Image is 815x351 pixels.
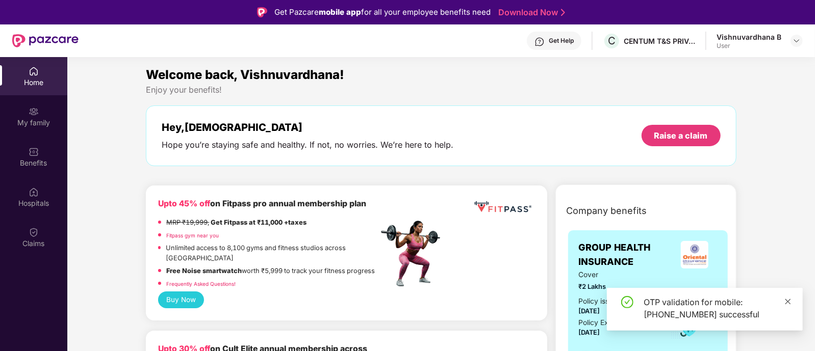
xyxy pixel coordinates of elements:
[29,187,39,197] img: svg+xml;base64,PHN2ZyBpZD0iSG9zcGl0YWxzIiB4bWxucz0iaHR0cDovL3d3dy53My5vcmcvMjAwMC9zdmciIHdpZHRoPS...
[378,218,449,289] img: fpp.png
[166,281,236,287] a: Frequently Asked Questions!
[162,121,453,133] div: Hey, [DEMOGRAPHIC_DATA]
[717,42,781,50] div: User
[166,219,209,226] del: MRP ₹19,999,
[158,199,210,208] b: Upto 45% off
[166,243,378,263] p: Unlimited access to 8,100 gyms and fitness studios across [GEOGRAPHIC_DATA]
[578,307,600,315] span: [DATE]
[793,37,801,45] img: svg+xml;base64,PHN2ZyBpZD0iRHJvcGRvd24tMzJ4MzIiIHhtbG5zPSJodHRwOi8vd3d3LnczLm9yZy8yMDAwL3N2ZyIgd2...
[578,317,621,329] div: Policy Expiry
[717,32,781,42] div: Vishnuvardhana B
[319,7,361,17] strong: mobile app
[29,227,39,237] img: svg+xml;base64,PHN2ZyBpZD0iQ2xhaW0iIHhtbG5zPSJodHRwOi8vd3d3LnczLm9yZy8yMDAwL3N2ZyIgd2lkdGg9IjIwIi...
[578,282,656,292] span: ₹2 Lakhs
[681,241,708,268] img: insurerLogo
[578,269,656,281] span: Cover
[211,219,307,226] strong: Get Fitpass at ₹11,000 +taxes
[146,85,736,95] div: Enjoy your benefits!
[498,7,562,18] a: Download Now
[158,199,366,208] b: on Fitpass pro annual membership plan
[472,198,533,217] img: fppp.png
[274,6,491,18] div: Get Pazcare for all your employee benefits need
[166,232,219,238] a: Fitpass gym near you
[158,291,203,308] button: Buy Now
[621,296,633,308] span: check-circle
[146,67,344,82] span: Welcome back, Vishnuvardhana!
[566,204,647,218] span: Company benefits
[257,7,267,17] img: Logo
[644,296,791,320] div: OTP validation for mobile: [PHONE_NUMBER] successful
[29,106,39,117] img: svg+xml;base64,PHN2ZyB3aWR0aD0iMjAiIGhlaWdodD0iMjAiIHZpZXdCb3g9IjAgMCAyMCAyMCIgZmlsbD0ibm9uZSIgeG...
[549,37,574,45] div: Get Help
[166,266,375,276] p: worth ₹5,999 to track your fitness progress
[784,298,792,305] span: close
[534,37,545,47] img: svg+xml;base64,PHN2ZyBpZD0iSGVscC0zMngzMiIgeG1sbnM9Imh0dHA6Ly93d3cudzMub3JnLzIwMDAvc3ZnIiB3aWR0aD...
[578,240,672,269] span: GROUP HEALTH INSURANCE
[166,267,242,275] strong: Free Noise smartwatch
[29,66,39,76] img: svg+xml;base64,PHN2ZyBpZD0iSG9tZSIgeG1sbnM9Imh0dHA6Ly93d3cudzMub3JnLzIwMDAvc3ZnIiB3aWR0aD0iMjAiIG...
[29,147,39,157] img: svg+xml;base64,PHN2ZyBpZD0iQmVuZWZpdHMiIHhtbG5zPSJodHRwOi8vd3d3LnczLm9yZy8yMDAwL3N2ZyIgd2lkdGg9Ij...
[624,36,695,46] div: CENTUM T&S PRIVATE LIMITED
[561,7,565,18] img: Stroke
[162,140,453,150] div: Hope you’re staying safe and healthy. If not, no worries. We’re here to help.
[654,130,708,141] div: Raise a claim
[578,329,600,336] span: [DATE]
[12,34,79,47] img: New Pazcare Logo
[608,35,616,47] span: C
[578,296,621,307] div: Policy issued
